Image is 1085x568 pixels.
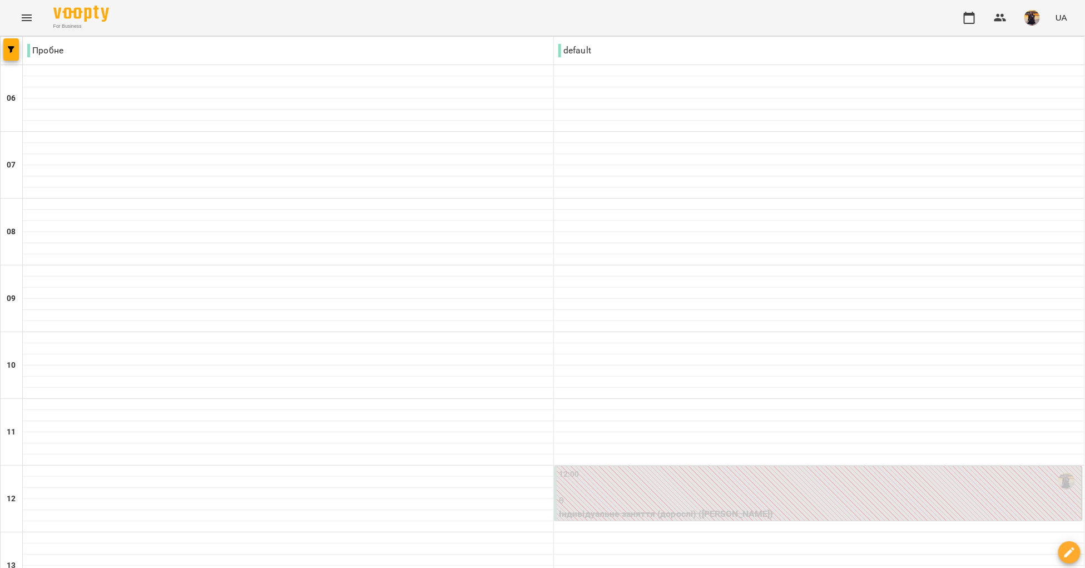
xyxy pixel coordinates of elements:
img: d9e4fe055f4d09e87b22b86a2758fb91.jpg [1024,10,1040,26]
span: UA [1056,12,1067,23]
span: For Business [53,23,109,30]
button: Menu [13,4,40,31]
h6: 11 [7,426,16,438]
h6: 12 [7,493,16,505]
h6: 10 [7,359,16,372]
p: Індивідуальне заняття (дорослі) ([PERSON_NAME]) [559,507,1079,521]
h6: 06 [7,92,16,105]
h6: 08 [7,226,16,238]
label: 12:00 [559,468,579,481]
p: Пробне [27,44,63,57]
img: Voopty Logo [53,6,109,22]
img: Доля Єлизавета Миколаївна [1058,473,1075,490]
p: default [558,44,591,57]
button: UA [1051,7,1072,28]
h6: 07 [7,159,16,171]
h6: 09 [7,293,16,305]
p: 0 [559,494,1079,507]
